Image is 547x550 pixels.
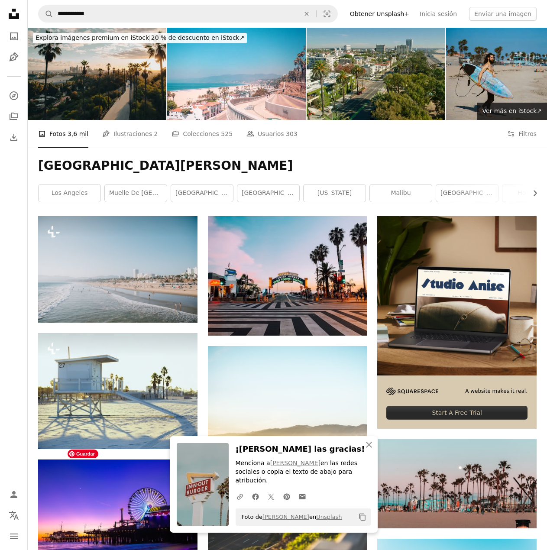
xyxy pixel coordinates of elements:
[477,103,547,120] a: Ver más en iStock↗
[414,7,462,21] a: Inicia sesión
[5,28,23,45] a: Fotos
[370,184,432,202] a: Malibu
[377,216,537,428] a: A website makes it real.Start A Free Trial
[68,450,98,458] span: Guardar
[355,510,370,524] button: Copiar al portapapeles
[28,28,166,120] img: Calle bordeada de palmeras con vistas a Los Ángeles al atardecer
[270,459,320,466] a: [PERSON_NAME]
[36,34,151,41] span: Explora imágenes premium en iStock |
[38,216,197,322] img: La gente relajándose en la playa estatal de Santa Mónica en California, EE. UU.
[527,184,537,202] button: desplazar lista a la derecha
[377,216,537,375] img: file-1705123271268-c3eaf6a79b21image
[507,120,537,148] button: Filtros
[5,49,23,66] a: Ilustraciones
[105,184,167,202] a: Muelle de [GEOGRAPHIC_DATA][PERSON_NAME]
[5,507,23,524] button: Idioma
[237,510,342,524] span: Foto de en
[307,28,445,120] img: Foto de dron de Santa Mónica, California
[38,5,338,23] form: Encuentra imágenes en todo el sitio
[38,387,197,395] a: Una torre de socorrismo en una playa con palmeras
[38,158,537,174] h1: [GEOGRAPHIC_DATA][PERSON_NAME]
[246,120,298,148] a: Usuarios 303
[237,184,299,202] a: [GEOGRAPHIC_DATA]
[469,7,537,21] button: Enviar una imagen
[5,108,23,125] a: Colecciones
[262,514,309,520] a: [PERSON_NAME]
[171,184,233,202] a: [GEOGRAPHIC_DATA][PERSON_NAME]
[248,488,263,505] a: Comparte en Facebook
[5,527,23,545] button: Menú
[279,488,295,505] a: Comparte en Pinterest
[28,28,252,49] a: Explora imágenes premium en iStock|20 % de descuento en iStock↗
[154,129,158,139] span: 2
[38,265,197,273] a: La gente relajándose en la playa estatal de Santa Mónica en California, EE. UU.
[304,184,366,202] a: [US_STATE]
[39,6,53,22] button: Buscar en Unsplash
[221,129,233,139] span: 525
[377,479,537,487] a: Gente en la playa durante el día
[317,6,337,22] button: Búsqueda visual
[36,34,244,41] span: 20 % de descuento en iStock ↗
[377,439,537,529] img: Gente en la playa durante el día
[208,216,367,336] img: Señal de arco de navegación de pesca deportiva bajo cielo azul
[345,7,414,21] a: Obtener Unsplash+
[386,406,528,420] div: Start A Free Trial
[172,120,233,148] a: Colecciones 525
[316,514,342,520] a: Unsplash
[167,28,306,120] img: Carretera inclinada californiana con vista a la playa del océano Pacífico en Santa Mónica, Califo...
[286,129,298,139] span: 303
[38,508,197,516] a: Fotografía de lapso de tiempo de parque de atracciones
[208,272,367,280] a: Señal de arco de navegación de pesca deportiva bajo cielo azul
[465,388,528,395] span: A website makes it real.
[38,333,197,449] img: Una torre de socorrismo en una playa con palmeras
[295,488,310,505] a: Comparte por correo electrónico
[236,459,371,485] p: Menciona a en las redes sociales o copia el texto de abajo para atribución.
[5,129,23,146] a: Historial de descargas
[236,443,371,456] h3: ¡[PERSON_NAME] las gracias!
[5,87,23,104] a: Explorar
[297,6,316,22] button: Borrar
[436,184,498,202] a: [GEOGRAPHIC_DATA][US_STATE]
[263,488,279,505] a: Comparte en Twitter
[386,388,438,395] img: file-1705255347840-230a6ab5bca9image
[482,107,542,114] span: Ver más en iStock ↗
[102,120,158,148] a: Ilustraciones 2
[39,184,100,202] a: los Angeles
[5,486,23,503] a: Iniciar sesión / Registrarse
